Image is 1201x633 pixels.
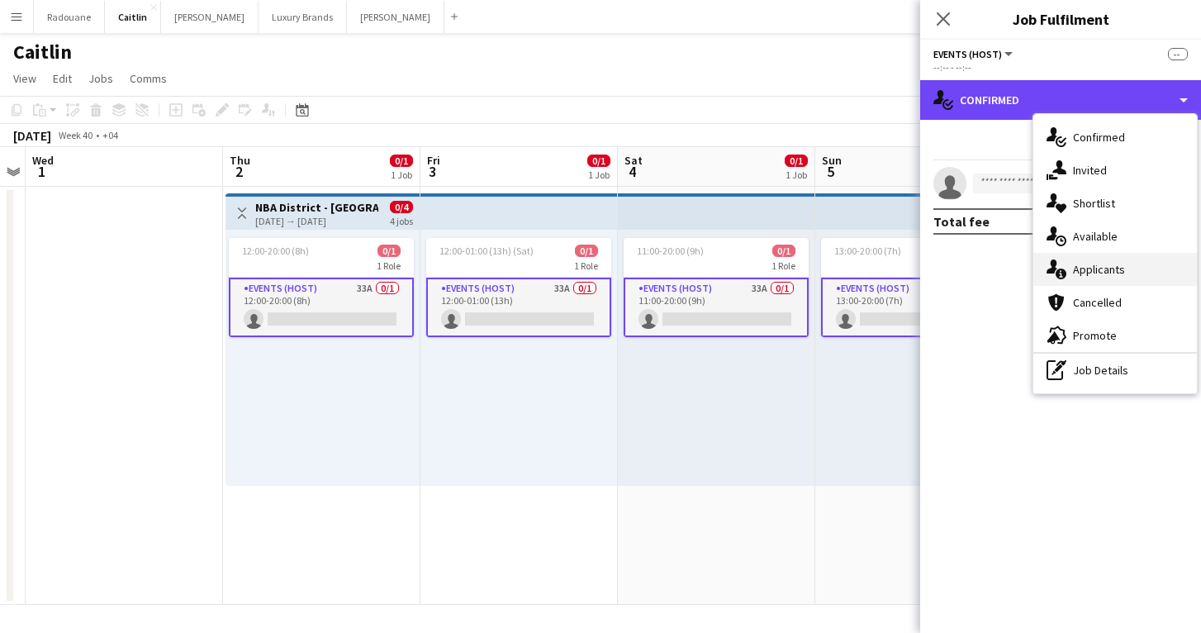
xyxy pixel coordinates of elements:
[13,40,72,64] h1: Caitlin
[1033,354,1197,387] div: Job Details
[427,153,440,168] span: Fri
[1073,229,1118,244] span: Available
[1073,196,1115,211] span: Shortlist
[161,1,259,33] button: [PERSON_NAME]
[772,245,795,257] span: 0/1
[439,245,534,257] span: 12:00-01:00 (13h) (Sat)
[259,1,347,33] button: Luxury Brands
[624,238,809,337] app-job-card: 11:00-20:00 (9h)0/11 RoleEvents (Host)33A0/111:00-20:00 (9h)
[771,259,795,272] span: 1 Role
[46,68,78,89] a: Edit
[624,153,643,168] span: Sat
[390,155,413,167] span: 0/1
[622,162,643,181] span: 4
[1073,262,1125,277] span: Applicants
[933,61,1188,74] div: --:-- - --:--
[426,238,611,337] app-job-card: 12:00-01:00 (13h) (Sat)0/11 RoleEvents (Host)33A0/112:00-01:00 (13h)
[390,201,413,213] span: 0/4
[920,8,1201,30] h3: Job Fulfilment
[391,169,412,181] div: 1 Job
[425,162,440,181] span: 3
[821,278,1006,337] app-card-role: Events (Host)33A0/113:00-20:00 (7h)
[587,155,610,167] span: 0/1
[229,278,414,337] app-card-role: Events (Host)33A0/112:00-20:00 (8h)
[637,245,704,257] span: 11:00-20:00 (9h)
[30,162,54,181] span: 1
[102,129,118,141] div: +04
[834,245,901,257] span: 13:00-20:00 (7h)
[819,162,842,181] span: 5
[130,71,167,86] span: Comms
[377,245,401,257] span: 0/1
[55,129,96,141] span: Week 40
[230,153,250,168] span: Thu
[229,238,414,337] app-job-card: 12:00-20:00 (8h)0/11 RoleEvents (Host)33A0/112:00-20:00 (8h)
[53,71,72,86] span: Edit
[105,1,161,33] button: Caitlin
[82,68,120,89] a: Jobs
[1073,328,1117,343] span: Promote
[588,169,610,181] div: 1 Job
[123,68,173,89] a: Comms
[377,259,401,272] span: 1 Role
[1168,48,1188,60] span: --
[821,238,1006,337] app-job-card: 13:00-20:00 (7h)0/11 RoleEvents (Host)33A0/113:00-20:00 (7h)
[933,213,990,230] div: Total fee
[786,169,807,181] div: 1 Job
[1073,295,1122,310] span: Cancelled
[13,127,51,144] div: [DATE]
[785,155,808,167] span: 0/1
[933,48,1015,60] button: Events (Host)
[574,259,598,272] span: 1 Role
[7,68,43,89] a: View
[624,278,809,337] app-card-role: Events (Host)33A0/111:00-20:00 (9h)
[390,213,413,227] div: 4 jobs
[242,245,309,257] span: 12:00-20:00 (8h)
[88,71,113,86] span: Jobs
[227,162,250,181] span: 2
[13,71,36,86] span: View
[426,278,611,337] app-card-role: Events (Host)33A0/112:00-01:00 (13h)
[32,153,54,168] span: Wed
[933,48,1002,60] span: Events (Host)
[255,200,378,215] h3: NBA District - [GEOGRAPHIC_DATA]
[1073,130,1125,145] span: Confirmed
[575,245,598,257] span: 0/1
[920,80,1201,120] div: Confirmed
[255,215,378,227] div: [DATE] → [DATE]
[822,153,842,168] span: Sun
[1073,163,1107,178] span: Invited
[34,1,105,33] button: Radouane
[347,1,444,33] button: [PERSON_NAME]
